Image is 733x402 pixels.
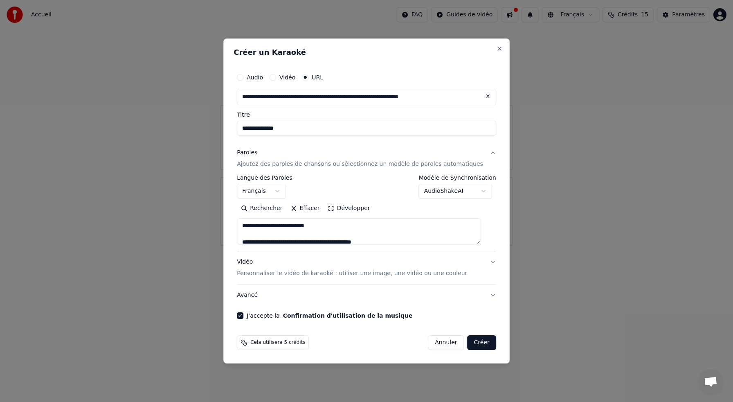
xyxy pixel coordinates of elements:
label: Titre [237,112,496,117]
button: ParolesAjoutez des paroles de chansons ou sélectionnez un modèle de paroles automatiques [237,142,496,175]
p: Personnaliser le vidéo de karaoké : utiliser une image, une vidéo ou une couleur [237,269,467,278]
button: Développer [324,202,374,215]
label: J'accepte la [247,313,412,318]
button: Annuler [428,335,464,350]
button: VidéoPersonnaliser le vidéo de karaoké : utiliser une image, une vidéo ou une couleur [237,251,496,284]
label: Modèle de Synchronisation [419,175,496,181]
label: URL [312,75,323,80]
button: Rechercher [237,202,286,215]
button: Avancé [237,285,496,306]
span: Cela utilisera 5 crédits [250,339,305,346]
button: Créer [468,335,496,350]
label: Langue des Paroles [237,175,292,181]
h2: Créer un Karaoké [234,49,499,56]
button: Effacer [286,202,324,215]
p: Ajoutez des paroles de chansons ou sélectionnez un modèle de paroles automatiques [237,160,483,168]
label: Vidéo [279,75,295,80]
div: Paroles [237,149,257,157]
label: Audio [247,75,263,80]
div: ParolesAjoutez des paroles de chansons ou sélectionnez un modèle de paroles automatiques [237,175,496,251]
button: J'accepte la [283,313,413,318]
div: Vidéo [237,258,467,278]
